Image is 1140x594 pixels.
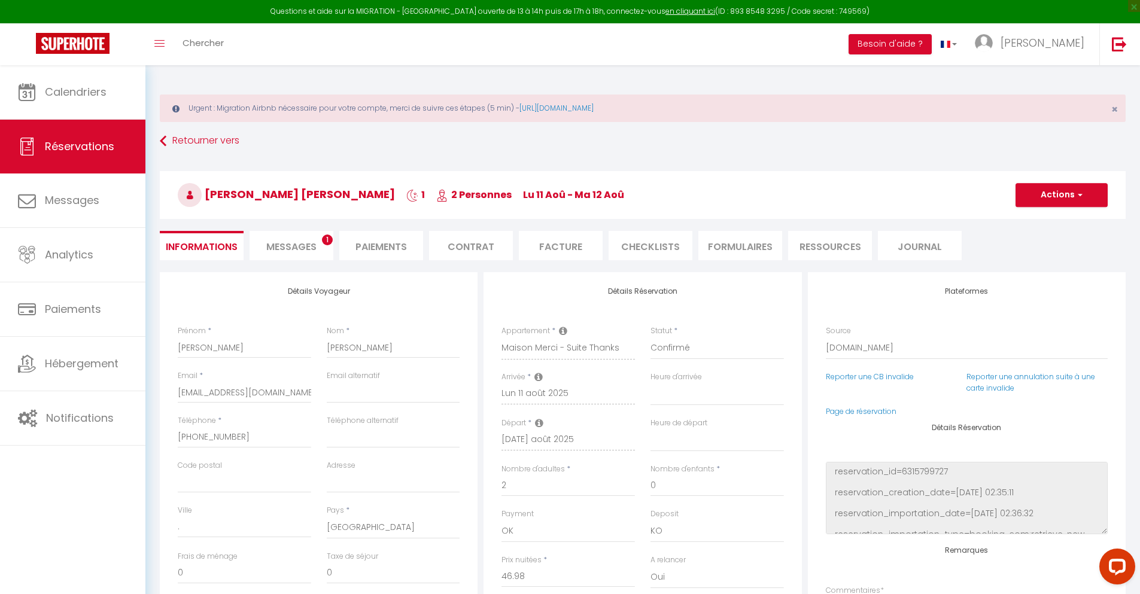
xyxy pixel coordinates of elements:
[45,247,93,262] span: Analytics
[436,188,512,202] span: 2 Personnes
[975,34,993,52] img: ...
[501,508,534,520] label: Payment
[966,371,1095,393] a: Reporter une annulation suite à une carte invalide
[501,464,565,475] label: Nombre d'adultes
[160,130,1126,152] a: Retourner vers
[327,460,355,471] label: Adresse
[429,231,513,260] li: Contrat
[650,508,679,520] label: Deposit
[327,325,344,337] label: Nom
[45,301,101,316] span: Paiements
[45,193,99,208] span: Messages
[36,33,110,54] img: Super Booking
[160,95,1126,122] div: Urgent : Migration Airbnb nécessaire pour votre compte, merci de suivre ces étapes (5 min) -
[878,231,962,260] li: Journal
[160,231,244,260] li: Informations
[519,103,594,113] a: [URL][DOMAIN_NAME]
[322,234,333,245] span: 1
[501,371,525,383] label: Arrivée
[1001,35,1084,50] span: [PERSON_NAME]
[178,505,192,516] label: Ville
[519,231,603,260] li: Facture
[45,84,107,99] span: Calendriers
[178,370,197,382] label: Email
[523,188,624,202] span: lu 11 Aoû - ma 12 Aoû
[1090,544,1140,594] iframe: LiveChat chat widget
[45,356,118,371] span: Hébergement
[327,370,380,382] label: Email alternatif
[178,287,460,296] h4: Détails Voyageur
[1111,102,1118,117] span: ×
[339,231,423,260] li: Paiements
[650,464,715,475] label: Nombre d'enfants
[46,410,114,425] span: Notifications
[788,231,872,260] li: Ressources
[327,415,399,427] label: Téléphone alternatif
[178,551,238,562] label: Frais de ménage
[183,36,224,49] span: Chercher
[266,240,317,254] span: Messages
[609,231,692,260] li: CHECKLISTS
[174,23,233,65] a: Chercher
[966,23,1099,65] a: ... [PERSON_NAME]
[1016,183,1108,207] button: Actions
[826,406,896,416] a: Page de réservation
[1111,104,1118,115] button: Close
[650,371,702,383] label: Heure d'arrivée
[327,551,378,562] label: Taxe de séjour
[178,325,206,337] label: Prénom
[178,187,395,202] span: [PERSON_NAME] [PERSON_NAME]
[826,371,914,382] a: Reporter une CB invalide
[650,555,686,566] label: A relancer
[650,325,672,337] label: Statut
[501,418,526,429] label: Départ
[698,231,782,260] li: FORMULAIRES
[178,460,222,471] label: Code postal
[650,418,707,429] label: Heure de départ
[501,325,550,337] label: Appartement
[178,415,216,427] label: Téléphone
[1112,36,1127,51] img: logout
[501,555,542,566] label: Prix nuitées
[826,325,851,337] label: Source
[826,287,1108,296] h4: Plateformes
[849,34,932,54] button: Besoin d'aide ?
[45,139,114,154] span: Réservations
[826,546,1108,555] h4: Remarques
[327,505,344,516] label: Pays
[501,287,783,296] h4: Détails Réservation
[826,424,1108,432] h4: Détails Réservation
[665,6,715,16] a: en cliquant ici
[406,188,425,202] span: 1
